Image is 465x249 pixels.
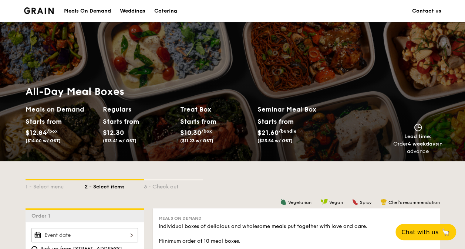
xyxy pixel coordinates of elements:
[320,198,328,205] img: icon-vegan.f8ff3823.svg
[159,223,434,245] div: Individual boxes of delicious and wholesome meals put together with love and care. Minimum order ...
[103,129,124,137] span: $12.30
[24,7,54,14] img: Grain
[360,200,371,205] span: Spicy
[257,104,335,115] h2: Seminar Meal Box
[144,180,203,191] div: 3 - Check out
[288,200,311,205] span: Vegetarian
[24,7,54,14] a: Logotype
[412,123,424,132] img: icon-clock.2db775ea.svg
[180,116,213,127] div: Starts from
[380,198,387,205] img: icon-chef-hat.a58ddaea.svg
[26,85,335,98] h1: All-Day Meal Boxes
[329,200,343,205] span: Vegan
[279,129,296,134] span: /bundle
[85,180,144,191] div: 2 - Select items
[180,104,252,115] h2: Treat Box
[401,229,438,236] span: Chat with us
[26,180,85,191] div: 1 - Select menu
[26,138,61,143] span: ($14.00 w/ GST)
[395,224,456,240] button: Chat with us🦙
[103,104,174,115] h2: Regulars
[31,228,138,242] input: Event date
[257,116,293,127] div: Starts from
[103,138,137,143] span: ($13.41 w/ GST)
[404,133,432,140] span: Lead time:
[47,129,58,134] span: /box
[257,138,293,143] span: ($23.54 w/ GST)
[201,129,212,134] span: /box
[31,213,53,219] span: Order 1
[159,216,202,221] span: Meals on Demand
[26,116,58,127] div: Starts from
[257,129,279,137] span: $21.60
[180,129,201,137] span: $10.30
[26,129,47,137] span: $12.84
[393,140,443,155] div: Order in advance
[180,138,213,143] span: ($11.23 w/ GST)
[388,200,440,205] span: Chef's recommendation
[26,104,97,115] h2: Meals on Demand
[280,198,287,205] img: icon-vegetarian.fe4039eb.svg
[103,116,136,127] div: Starts from
[408,141,438,147] strong: 4 weekdays
[441,228,450,236] span: 🦙
[352,198,358,205] img: icon-spicy.37a8142b.svg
